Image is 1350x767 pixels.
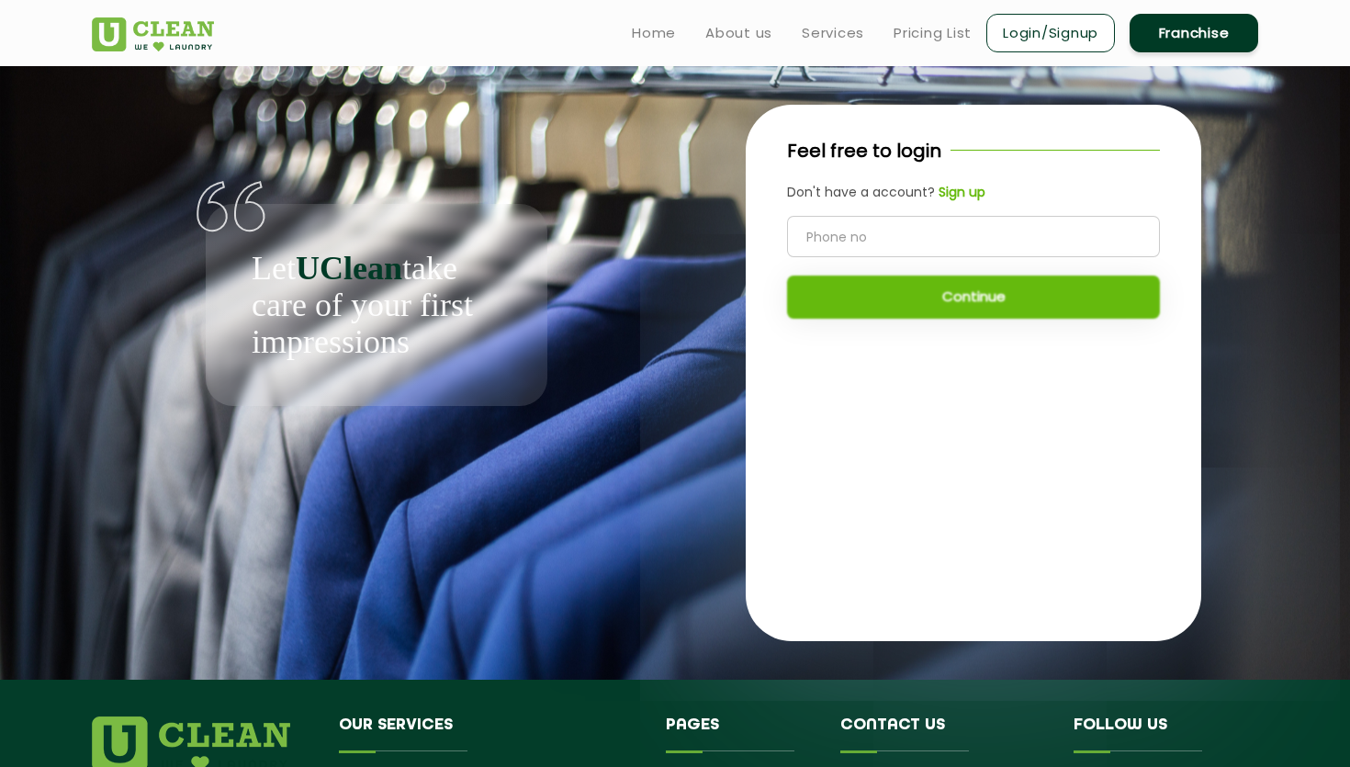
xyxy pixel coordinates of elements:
p: Feel free to login [787,137,941,164]
h4: Pages [666,716,814,751]
input: Phone no [787,216,1160,257]
h4: Contact us [840,716,1046,751]
a: Pricing List [894,22,972,44]
img: UClean Laundry and Dry Cleaning [92,17,214,51]
a: Sign up [935,183,985,202]
b: UClean [296,250,402,287]
a: Home [632,22,676,44]
a: Services [802,22,864,44]
img: quote-img [197,181,265,232]
p: Let take care of your first impressions [252,250,501,360]
h4: Our Services [339,716,638,751]
h4: Follow us [1074,716,1235,751]
a: Franchise [1130,14,1258,52]
span: Don't have a account? [787,183,935,201]
a: About us [705,22,772,44]
a: Login/Signup [986,14,1115,52]
b: Sign up [939,183,985,201]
